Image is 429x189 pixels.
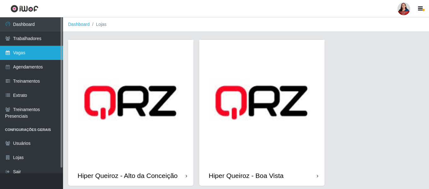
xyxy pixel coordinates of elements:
[90,21,107,28] li: Lojas
[63,17,429,32] nav: breadcrumb
[68,40,194,165] img: cardImg
[10,5,38,13] img: CoreUI Logo
[199,40,325,165] img: cardImg
[209,172,284,180] div: Hiper Queiroz - Boa Vista
[68,40,194,186] a: Hiper Queiroz - Alto da Conceição
[199,40,325,186] a: Hiper Queiroz - Boa Vista
[78,172,178,180] div: Hiper Queiroz - Alto da Conceição
[68,22,90,27] a: Dashboard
